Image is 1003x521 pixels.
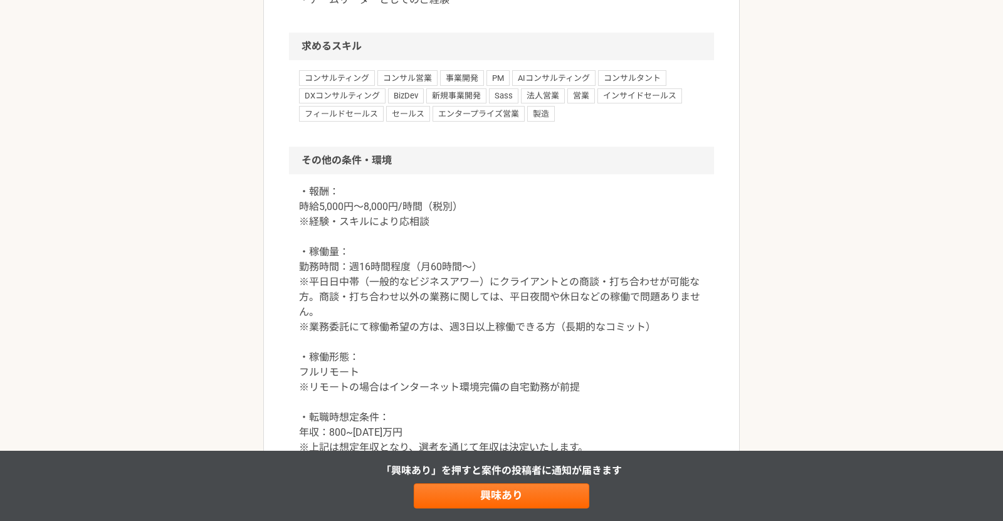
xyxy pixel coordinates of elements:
[597,88,682,103] span: インサイドセールス
[486,70,510,85] span: PM
[598,70,666,85] span: コンサルタント
[377,70,438,85] span: コンサル営業
[489,88,518,103] span: Sass
[527,106,555,121] span: 製造
[426,88,486,103] span: 新規事業開発
[414,483,589,508] a: 興味あり
[386,106,430,121] span: セールス
[440,70,484,85] span: 事業開発
[512,70,596,85] span: AIコンサルティング
[381,463,622,478] p: 「興味あり」を押すと 案件の投稿者に通知が届きます
[299,106,384,121] span: フィールドセールス
[388,88,424,103] span: BizDev
[567,88,595,103] span: 営業
[521,88,565,103] span: 法人営業
[299,184,704,515] p: ・報酬： 時給5,000円〜8,000円/時間（税別） ※経験・スキルにより応相談 ・稼働量： 勤務時間：週16時間程度（月60時間〜） ※平日日中帯（一般的なビジネスアワー）にクライアントとの...
[299,70,375,85] span: コンサルティング
[299,88,386,103] span: DXコンサルティング
[289,33,714,60] h2: 求めるスキル
[433,106,525,121] span: エンタープライズ営業
[289,147,714,174] h2: その他の条件・環境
